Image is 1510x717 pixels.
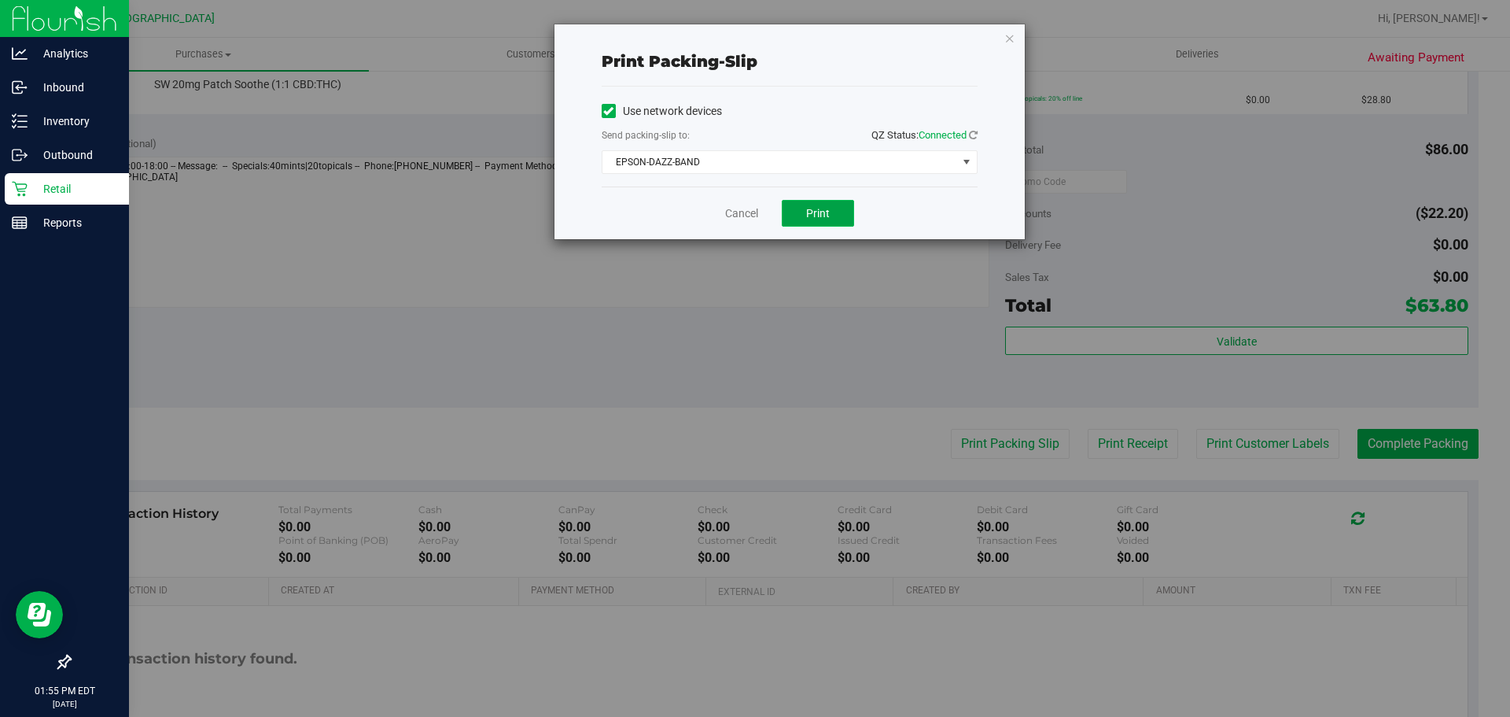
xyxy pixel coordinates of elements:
[602,151,957,173] span: EPSON-DAZZ-BAND
[806,207,830,220] span: Print
[871,129,978,141] span: QZ Status:
[28,179,122,198] p: Retail
[602,52,757,71] span: Print packing-slip
[12,181,28,197] inline-svg: Retail
[16,591,63,638] iframe: Resource center
[725,205,758,222] a: Cancel
[28,44,122,63] p: Analytics
[12,215,28,231] inline-svg: Reports
[12,46,28,61] inline-svg: Analytics
[28,112,122,131] p: Inventory
[602,128,690,142] label: Send packing-slip to:
[919,129,967,141] span: Connected
[28,213,122,232] p: Reports
[12,147,28,163] inline-svg: Outbound
[782,200,854,227] button: Print
[7,684,122,698] p: 01:55 PM EDT
[12,113,28,129] inline-svg: Inventory
[602,103,722,120] label: Use network devices
[12,79,28,95] inline-svg: Inbound
[956,151,976,173] span: select
[28,78,122,97] p: Inbound
[28,146,122,164] p: Outbound
[7,698,122,710] p: [DATE]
